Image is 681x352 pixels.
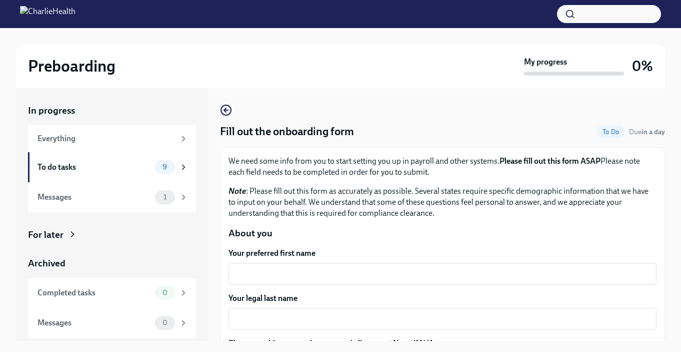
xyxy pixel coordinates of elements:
p: : Please fill out this form as accurately as possible. Several states require specific demographi... [228,186,656,219]
label: Please provide any previous names/ aliases-put None if N/A [228,338,656,349]
a: Archived [28,257,196,270]
strong: in a day [641,128,665,136]
strong: Note [228,186,246,196]
span: 1 [157,193,172,201]
div: Completed tasks [37,287,151,298]
a: Messages0 [28,308,196,338]
h2: Preboarding [28,56,115,76]
a: Messages1 [28,182,196,212]
div: Messages [37,192,151,203]
a: To do tasks9 [28,152,196,182]
a: In progress [28,104,196,117]
a: For later [28,228,196,241]
p: About you [228,227,656,240]
a: Completed tasks0 [28,278,196,308]
span: To Do [596,128,625,136]
span: October 9th, 2025 06:00 [629,127,665,137]
a: Everything [28,125,196,152]
div: To do tasks [37,162,151,173]
div: Everything [37,133,175,144]
p: We need some info from you to start setting you up in payroll and other systems. Please note each... [228,156,656,178]
span: 9 [156,163,173,171]
strong: My progress [524,57,567,68]
label: Your preferred first name [228,248,656,259]
img: CharlieHealth [20,6,75,22]
div: For later [28,228,63,241]
strong: Please fill out this form ASAP [499,156,600,166]
span: 0 [156,319,173,326]
label: Your legal last name [228,293,656,304]
h4: Fill out the onboarding form [220,124,354,139]
h3: 0% [632,57,653,75]
span: 0 [156,289,173,296]
div: Messages [37,317,151,328]
span: Due [629,128,665,136]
